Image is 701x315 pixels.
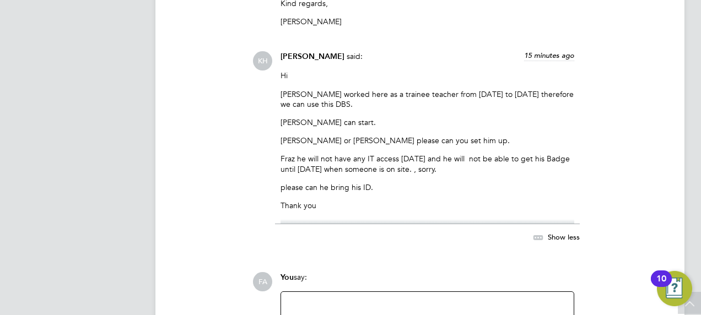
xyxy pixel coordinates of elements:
[656,279,666,293] div: 10
[524,51,574,60] span: 15 minutes ago
[281,200,574,210] p: Thank you
[281,52,344,61] span: [PERSON_NAME]
[253,51,272,70] span: KH
[281,154,574,173] p: Fraz he will not have any IT access [DATE] and he will not be able to get his Badge until [DATE] ...
[281,182,574,192] p: please can he bring his ID.
[253,272,272,291] span: FA
[281,135,574,145] p: [PERSON_NAME] or [PERSON_NAME] please can you set him up.
[281,117,574,127] p: [PERSON_NAME] can start.
[281,70,574,80] p: Hi
[548,232,580,242] span: Show less
[281,272,574,291] div: say:
[281,273,294,282] span: You
[347,51,363,61] span: said:
[281,89,574,109] p: [PERSON_NAME] worked here as a trainee teacher from [DATE] to [DATE] therefore we can use this DBS.
[281,17,574,26] p: [PERSON_NAME]
[657,271,692,306] button: Open Resource Center, 10 new notifications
